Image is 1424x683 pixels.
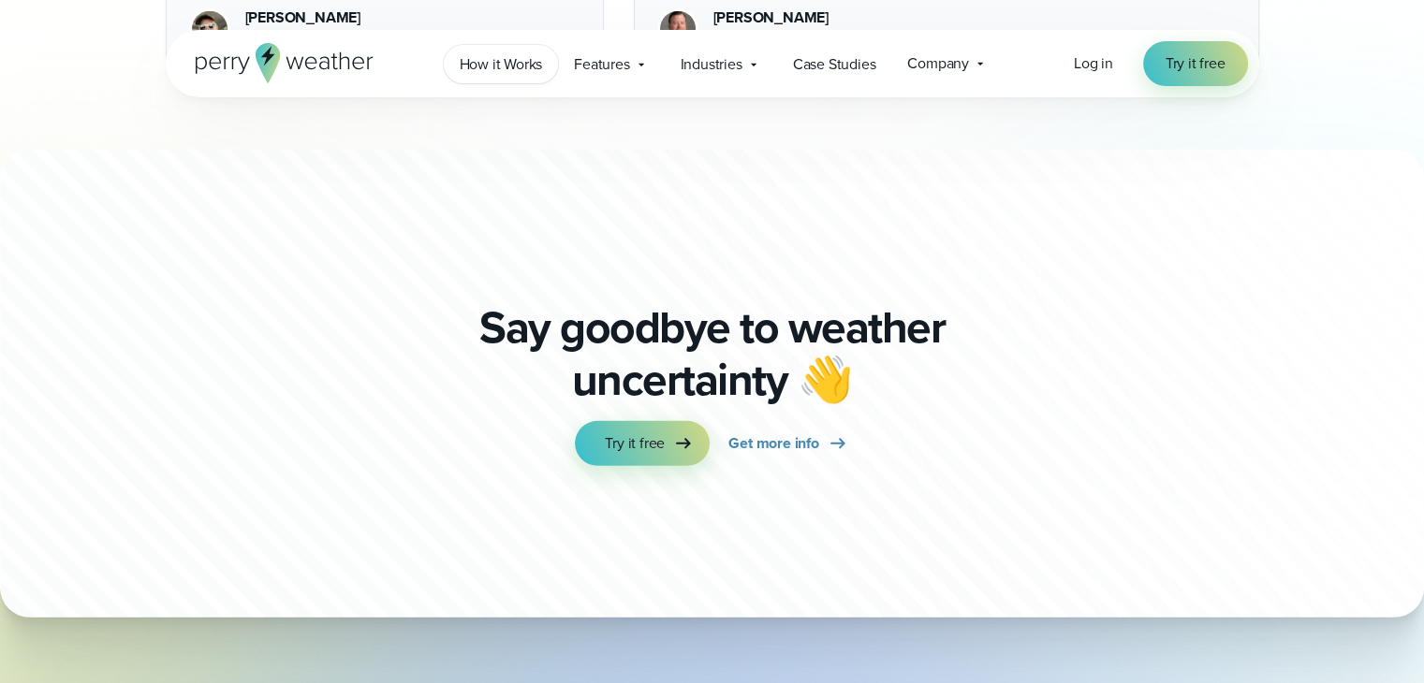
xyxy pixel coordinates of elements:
[192,11,228,47] img: Jason Chelette Headshot Photo
[245,7,524,29] div: [PERSON_NAME]
[460,53,543,76] span: How it Works
[793,53,876,76] span: Case Studies
[728,421,848,466] a: Get more info
[605,432,665,455] span: Try it free
[1166,52,1226,75] span: Try it free
[444,45,559,83] a: How it Works
[1143,41,1248,86] a: Try it free
[713,7,1076,29] div: [PERSON_NAME]
[1074,52,1113,74] span: Log in
[660,11,696,47] img: Corey Eaton Dallas ISD
[574,53,629,76] span: Features
[1074,52,1113,75] a: Log in
[473,301,952,406] p: Say goodbye to weather uncertainty 👋
[681,53,742,76] span: Industries
[907,52,969,75] span: Company
[777,45,892,83] a: Case Studies
[728,432,818,455] span: Get more info
[575,421,710,466] a: Try it free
